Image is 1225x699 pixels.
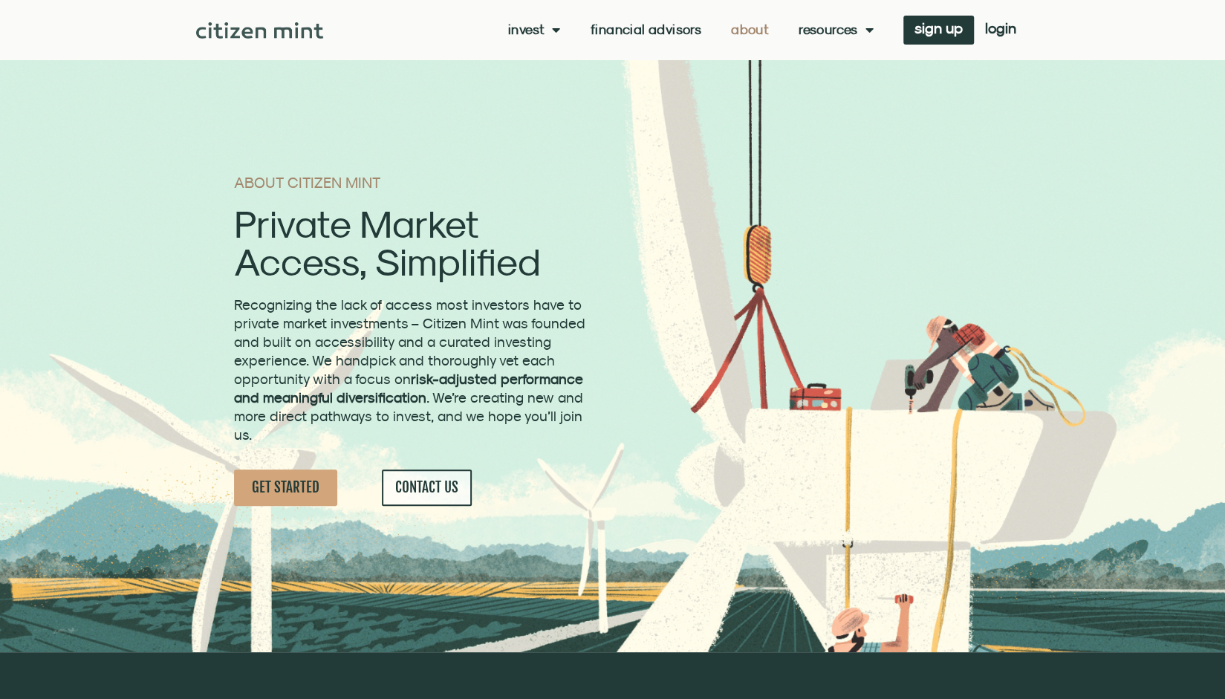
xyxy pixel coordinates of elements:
a: sign up [903,16,974,45]
span: CONTACT US [395,478,458,497]
a: Financial Advisors [591,22,701,37]
a: login [974,16,1027,45]
nav: Menu [508,22,874,37]
span: sign up [914,23,963,33]
a: About [731,22,769,37]
span: login [985,23,1016,33]
h1: ABOUT CITIZEN MINT [234,175,590,190]
span: Recognizing the lack of access most investors have to private market investments – Citizen Mint w... [234,296,585,443]
a: Resources [799,22,874,37]
span: GET STARTED [252,478,319,497]
a: CONTACT US [382,469,472,506]
a: Invest [508,22,561,37]
a: GET STARTED [234,469,337,506]
h2: Private Market Access, Simplified [234,205,590,281]
img: Citizen Mint [196,22,323,39]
